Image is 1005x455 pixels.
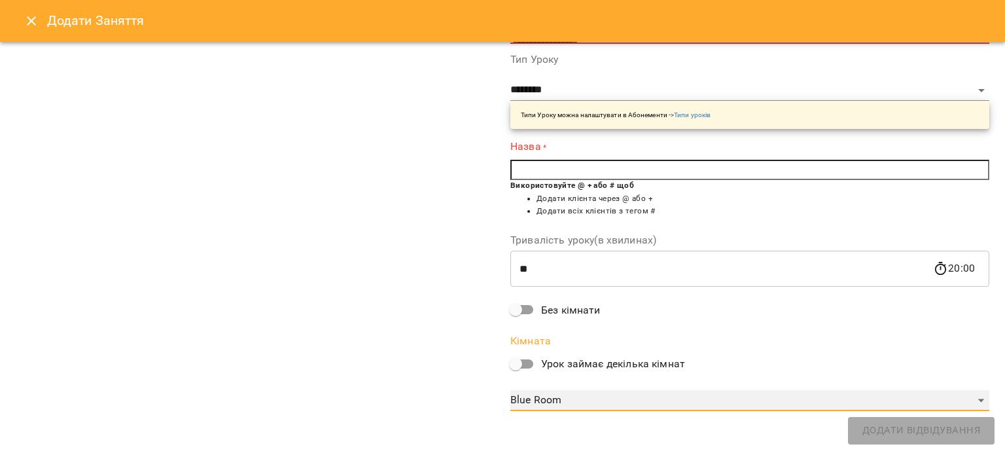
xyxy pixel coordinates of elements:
label: Тип Уроку [510,54,989,65]
label: Назва [510,139,989,155]
span: Без кімнати [541,302,601,318]
li: Додати всіх клієнтів з тегом # [537,205,989,218]
p: Типи Уроку можна налаштувати в Абонементи -> [521,110,711,120]
b: Використовуйте @ + або # щоб [510,181,634,190]
span: Урок займає декілька кімнат [541,356,685,372]
button: Close [16,5,47,37]
label: Тривалість уроку(в хвилинах) [510,235,989,246]
div: Blue Room [510,390,989,411]
label: Кімната [510,336,989,346]
h6: Додати Заняття [47,10,989,31]
a: Типи уроків [674,111,711,118]
li: Додати клієнта через @ або + [537,192,989,206]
